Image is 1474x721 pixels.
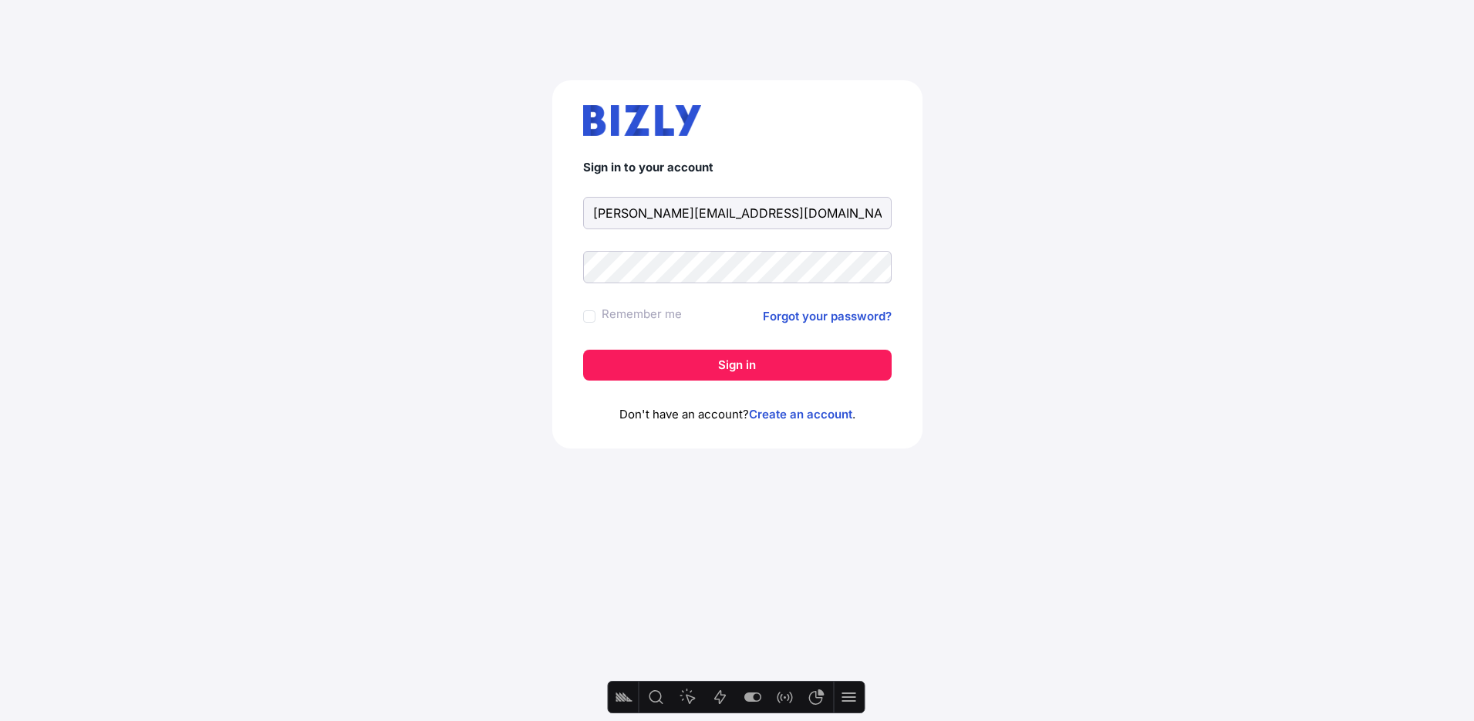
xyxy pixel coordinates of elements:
input: Email [583,197,892,229]
button: Sign in [583,350,892,381]
label: Remember me [602,305,682,323]
p: Don't have an account? . [583,405,892,424]
a: Forgot your password? [763,307,892,326]
img: bizly_logo.svg [583,105,702,136]
h4: Sign in to your account [583,161,892,175]
a: Create an account [749,407,852,421]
